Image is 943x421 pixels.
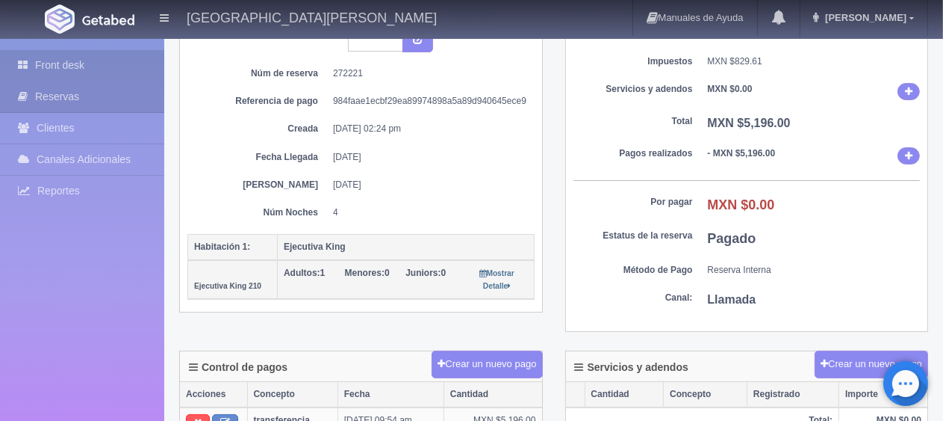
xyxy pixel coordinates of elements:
[815,351,928,378] button: Crear un nuevo cargo
[189,362,287,373] h4: Control de pagos
[405,268,446,278] span: 0
[333,179,523,191] dd: [DATE]
[284,268,325,278] span: 1
[199,179,318,191] dt: [PERSON_NAME]
[337,382,444,408] th: Fecha
[194,242,250,252] b: Habitación 1:
[575,362,688,373] h4: Servicios y adendos
[573,55,693,68] dt: Impuestos
[585,382,664,408] th: Cantidad
[432,351,542,378] button: Crear un nuevo pago
[345,268,390,278] span: 0
[708,264,921,277] dd: Reserva Interna
[480,269,514,290] small: Mostrar Detalle
[573,264,693,277] dt: Método de Pago
[573,147,693,160] dt: Pagos realizados
[573,230,693,242] dt: Estatus de la reserva
[664,382,747,408] th: Concepto
[180,382,247,408] th: Acciones
[247,382,337,408] th: Concepto
[194,282,261,290] small: Ejecutiva King 210
[333,67,523,80] dd: 272221
[573,196,693,209] dt: Por pagar
[284,268,320,278] strong: Adultos:
[199,151,318,164] dt: Fecha Llegada
[480,268,514,291] a: Mostrar Detalle
[278,234,535,260] th: Ejecutiva King
[45,4,75,34] img: Getabed
[333,95,523,108] dd: 984faae1ecbf29ea89974898a5a89d940645ece9
[199,95,318,108] dt: Referencia de pago
[573,83,693,96] dt: Servicios y adendos
[821,12,906,23] span: [PERSON_NAME]
[839,382,927,408] th: Importe
[187,7,437,26] h4: [GEOGRAPHIC_DATA][PERSON_NAME]
[708,231,756,246] b: Pagado
[82,14,134,25] img: Getabed
[405,268,441,278] strong: Juniors:
[573,115,693,128] dt: Total
[345,268,385,278] strong: Menores:
[199,206,318,219] dt: Núm Noches
[573,292,693,304] dt: Canal:
[708,197,775,212] b: MXN $0.00
[708,293,756,306] b: Llamada
[199,123,318,135] dt: Creada
[747,382,838,408] th: Registrado
[444,382,541,408] th: Cantidad
[708,148,776,159] b: - MXN $5,196.00
[199,67,318,80] dt: Núm de reserva
[333,123,523,135] dd: [DATE] 02:24 pm
[708,84,753,94] b: MXN $0.00
[708,55,921,68] dd: MXN $829.61
[333,206,523,219] dd: 4
[333,151,523,164] dd: [DATE]
[708,117,791,129] b: MXN $5,196.00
